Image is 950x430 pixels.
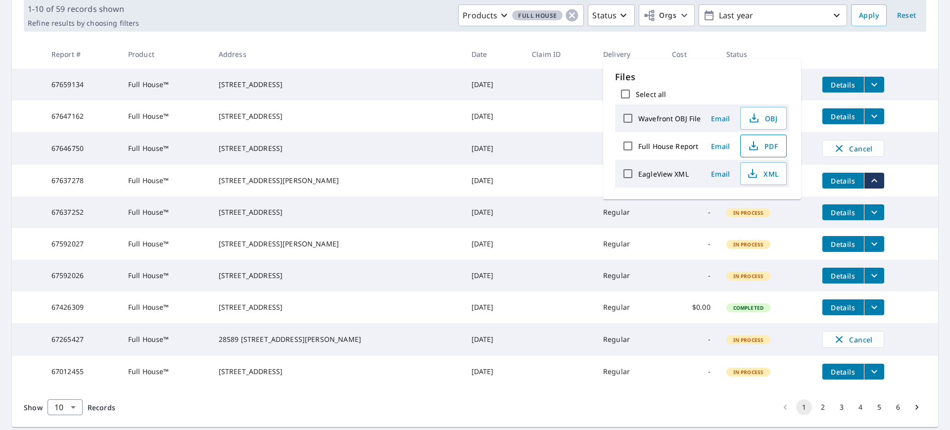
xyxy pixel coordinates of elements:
td: 67265427 [44,323,120,356]
div: [STREET_ADDRESS] [219,367,456,377]
span: Reset [895,9,918,22]
label: Wavefront OBJ File [638,114,701,123]
span: Records [88,403,115,412]
td: Regular [595,291,664,323]
p: Products [463,9,497,21]
td: [DATE] [464,165,524,196]
td: Regular [595,323,664,356]
td: Regular [595,196,664,228]
div: [STREET_ADDRESS] [219,302,456,312]
button: PDF [740,135,787,157]
th: Delivery [595,40,664,69]
span: Details [828,271,858,281]
div: [STREET_ADDRESS][PERSON_NAME] [219,176,456,186]
div: [STREET_ADDRESS] [219,80,456,90]
button: filesDropdownBtn-67592027 [864,236,884,252]
th: Address [211,40,464,69]
td: Full House™ [120,356,211,387]
button: filesDropdownBtn-67012455 [864,364,884,380]
td: 67012455 [44,356,120,387]
span: Full House [512,10,563,21]
span: Apply [859,9,879,22]
td: 67659134 [44,69,120,100]
button: Last year [699,4,847,26]
button: filesDropdownBtn-67647162 [864,108,884,124]
span: Show [24,403,43,412]
button: filesDropdownBtn-67637252 [864,204,884,220]
td: 67426309 [44,291,120,323]
td: 67647162 [44,100,120,132]
td: Regular [595,100,664,132]
span: Details [828,303,858,312]
td: 67592027 [44,228,120,260]
td: Regular [595,228,664,260]
span: XML [747,168,778,180]
td: Regular [595,260,664,291]
td: 67646750 [44,132,120,165]
p: Files [615,70,789,84]
button: Cancel [822,331,884,348]
button: Email [705,111,736,126]
span: Email [709,114,732,123]
button: Go to page 5 [871,399,887,415]
td: 67637252 [44,196,120,228]
span: Details [828,80,858,90]
button: detailsBtn-67426309 [822,299,864,315]
button: OBJ [740,107,787,130]
th: Cost [664,40,718,69]
button: Go to next page [909,399,925,415]
button: Go to page 6 [890,399,906,415]
button: filesDropdownBtn-67659134 [864,77,884,93]
span: Orgs [643,9,676,22]
td: Full House™ [120,196,211,228]
button: filesDropdownBtn-67426309 [864,299,884,315]
button: filesDropdownBtn-67592026 [864,268,884,284]
span: Details [828,367,858,377]
td: - [664,356,718,387]
div: [STREET_ADDRESS][PERSON_NAME] [219,239,456,249]
span: Completed [727,304,769,311]
td: [DATE] [464,196,524,228]
button: Go to page 2 [815,399,831,415]
p: Last year [715,7,831,24]
label: Full House Report [638,142,698,151]
div: [STREET_ADDRESS] [219,143,456,153]
td: [DATE] [464,260,524,291]
button: detailsBtn-67637252 [822,204,864,220]
td: Full House™ [120,260,211,291]
th: Claim ID [524,40,595,69]
button: detailsBtn-67647162 [822,108,864,124]
button: detailsBtn-67012455 [822,364,864,380]
label: Select all [636,90,666,99]
th: Report # [44,40,120,69]
span: In Process [727,209,770,216]
td: - [664,228,718,260]
td: [DATE] [464,323,524,356]
button: detailsBtn-67592026 [822,268,864,284]
td: Full House™ [120,323,211,356]
div: [STREET_ADDRESS] [219,111,456,121]
td: [DATE] [464,69,524,100]
button: Email [705,166,736,182]
span: Details [828,112,858,121]
span: In Process [727,273,770,280]
td: Full House™ [120,69,211,100]
span: Details [828,208,858,217]
td: [DATE] [464,291,524,323]
td: Regular [595,69,664,100]
button: Status [588,4,635,26]
span: Email [709,169,732,179]
td: Regular [595,356,664,387]
td: Full House™ [120,228,211,260]
button: detailsBtn-67592027 [822,236,864,252]
td: - [664,260,718,291]
td: 67637278 [44,165,120,196]
nav: pagination navigation [776,399,926,415]
div: 10 [47,393,83,421]
button: page 1 [796,399,812,415]
span: In Process [727,336,770,343]
button: Apply [851,4,887,26]
button: Email [705,139,736,154]
th: Status [718,40,814,69]
span: Cancel [833,143,874,154]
